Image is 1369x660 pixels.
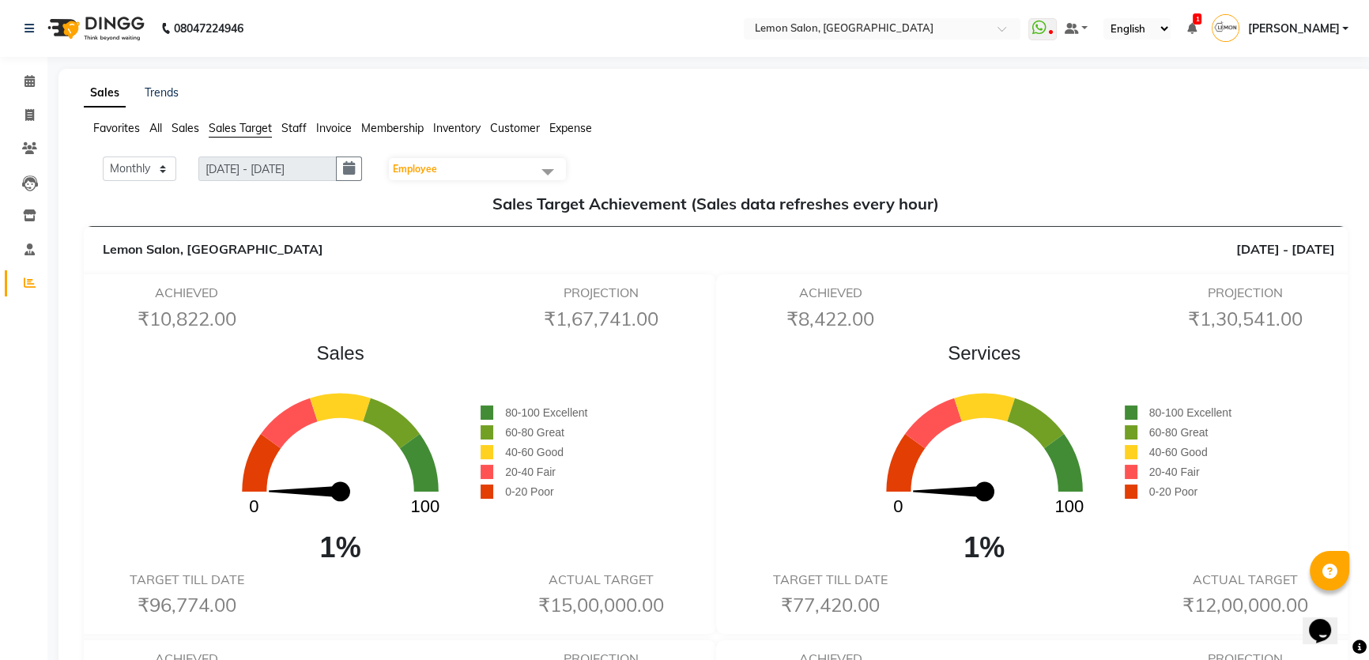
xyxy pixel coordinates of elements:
h6: PROJECTION [509,285,692,300]
span: Customer [490,121,540,135]
span: Favorites [93,121,140,135]
b: 08047224946 [174,6,243,51]
span: 0-20 Poor [1149,485,1197,498]
span: 80-100 Excellent [1149,406,1231,419]
span: [DATE] - [DATE] [1236,239,1335,258]
text: 0 [893,497,903,517]
h5: Sales Target Achievement (Sales data refreshes every hour) [96,194,1335,213]
span: 1% [844,526,1125,569]
h6: ₹12,00,000.00 [1153,594,1337,617]
span: 20-40 Fair [505,466,556,478]
h6: ₹77,420.00 [739,594,922,617]
a: Sales [84,79,126,107]
span: [PERSON_NAME] [1247,21,1339,37]
h6: ₹1,30,541.00 [1153,307,1337,330]
span: All [149,121,162,135]
span: Employee [393,163,437,175]
h6: ₹10,822.00 [95,307,278,330]
text: 100 [1054,497,1084,517]
h6: ACTUAL TARGET [1153,572,1337,587]
h6: ₹1,67,741.00 [509,307,692,330]
span: 1% [200,526,481,569]
span: 40-60 Good [1149,446,1208,458]
span: Expense [549,121,592,135]
span: Services [844,339,1125,368]
iframe: chat widget [1303,597,1353,644]
span: Sales Target [209,121,272,135]
h6: TARGET TILL DATE [95,572,278,587]
span: Staff [281,121,307,135]
h6: PROJECTION [1153,285,1337,300]
text: 100 [411,497,440,517]
span: Sales [200,339,481,368]
h6: ACTUAL TARGET [509,572,692,587]
img: Anamta Sayyed [1212,14,1239,42]
a: Trends [145,85,179,100]
h6: ₹15,00,000.00 [509,594,692,617]
span: Membership [361,121,424,135]
h6: TARGET TILL DATE [739,572,922,587]
h6: ACHIEVED [739,285,922,300]
span: 0-20 Poor [505,485,553,498]
text: 0 [249,497,258,517]
span: 60-80 Great [505,426,564,439]
span: 60-80 Great [1149,426,1209,439]
h6: ACHIEVED [95,285,278,300]
span: 1 [1193,13,1201,25]
span: 40-60 Good [505,446,564,458]
span: Invoice [316,121,352,135]
span: Sales [172,121,199,135]
h6: ₹8,422.00 [739,307,922,330]
span: 20-40 Fair [1149,466,1200,478]
span: 80-100 Excellent [505,406,587,419]
input: DD/MM/YYYY-DD/MM/YYYY [198,157,337,181]
span: Lemon Salon, [GEOGRAPHIC_DATA] [103,241,323,257]
a: 1 [1186,21,1196,36]
img: logo [40,6,149,51]
h6: ₹96,774.00 [95,594,278,617]
span: Inventory [433,121,481,135]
